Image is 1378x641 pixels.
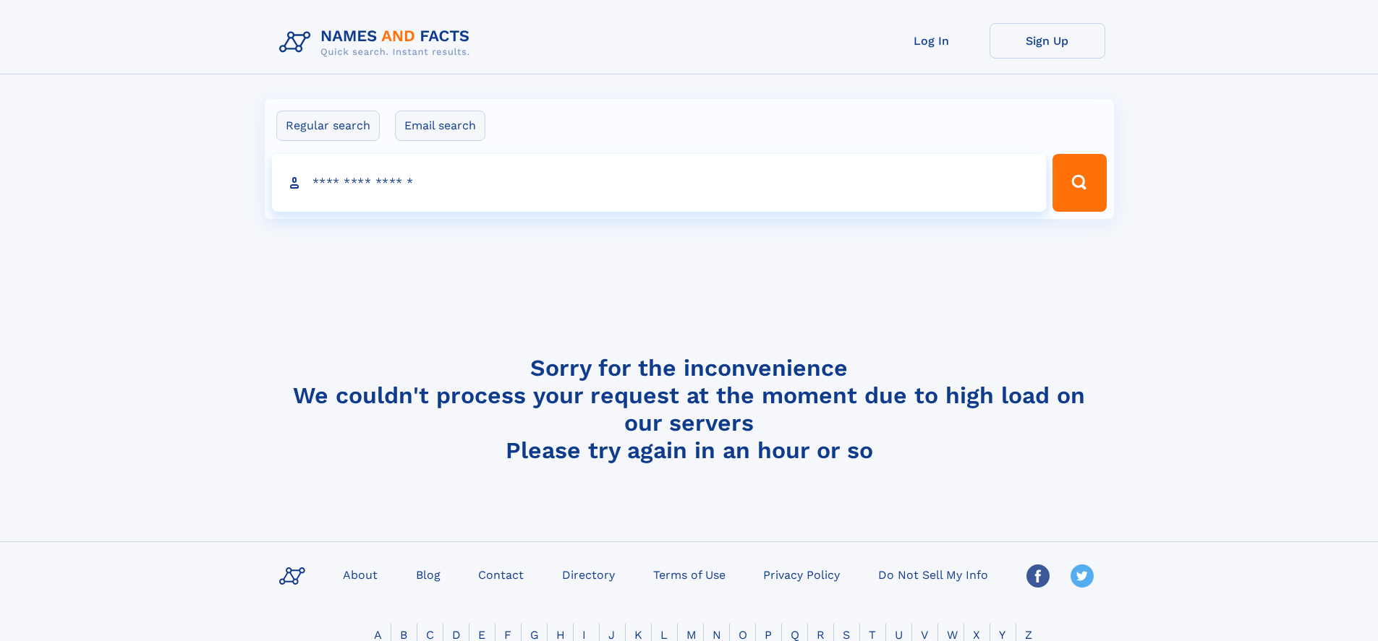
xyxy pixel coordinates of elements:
input: search input [272,154,1047,212]
a: Do Not Sell My Info [872,564,994,585]
a: Log In [874,23,990,59]
a: Directory [556,564,621,585]
h4: Sorry for the inconvenience We couldn't process your request at the moment due to high load on ou... [273,354,1105,464]
label: Regular search [276,111,380,141]
a: Blog [410,564,446,585]
a: Sign Up [990,23,1105,59]
a: Privacy Policy [757,564,846,585]
label: Email search [395,111,485,141]
button: Search Button [1052,154,1106,212]
img: Twitter [1071,564,1094,588]
img: Facebook [1026,564,1050,588]
a: Terms of Use [647,564,731,585]
img: Logo Names and Facts [273,23,482,62]
a: Contact [472,564,529,585]
a: About [337,564,383,585]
